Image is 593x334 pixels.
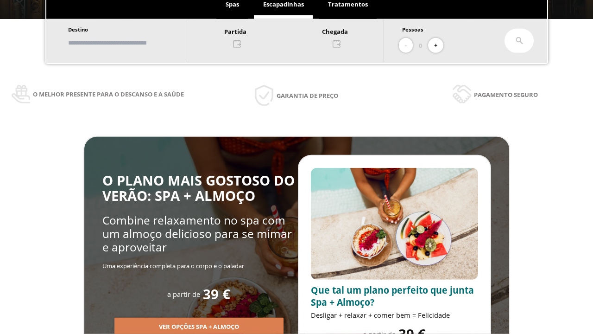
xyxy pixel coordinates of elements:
[311,310,450,320] span: Desligar + relaxar + comer bem = Felicidade
[402,26,423,33] span: Pessoas
[474,90,538,100] span: Pagamento seguro
[33,89,184,99] span: O melhor presente para o descanso e a saúde
[428,38,443,53] button: +
[311,168,478,280] img: promo-sprunch.ElVl7oUD.webp
[102,262,244,270] span: Uma experiência completa para o corpo e o paladar
[419,40,422,51] span: 0
[277,90,338,101] span: Garantia de preço
[114,322,284,331] a: Ver opções Spa + Almoço
[102,212,292,255] span: Combine relaxamento no spa com um almoço delicioso para se mimar e aproveitar
[399,38,413,53] button: -
[102,171,295,205] span: O PLANO MAIS GOSTOSO DO VERÃO: SPA + ALMOÇO
[159,322,239,332] span: Ver opções Spa + Almoço
[167,289,200,299] span: a partir de
[203,287,230,302] span: 39 €
[311,284,474,308] span: Que tal um plano perfeito que junta Spa + Almoço?
[68,26,88,33] span: Destino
